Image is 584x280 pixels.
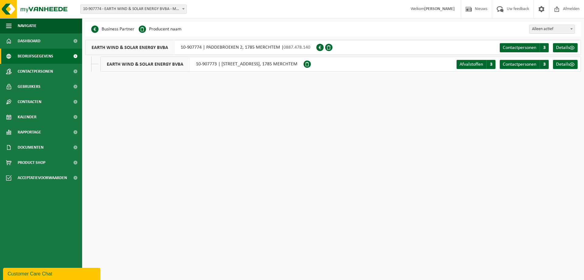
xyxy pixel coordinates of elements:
span: Details [556,62,570,67]
span: Bedrijfsgegevens [18,49,53,64]
iframe: chat widget [3,267,102,280]
a: Details [553,43,578,52]
span: Alleen actief [529,25,575,34]
span: Product Shop [18,155,45,170]
span: EARTH WIND & SOLAR ENERGY BVBA [85,40,175,55]
span: Contactpersonen [18,64,53,79]
li: Producent naam [139,25,182,34]
span: 10-907774 - EARTH WIND & SOLAR ENERGY BVBA - MERCHTEM [80,5,187,14]
span: Afvalstoffen [460,62,483,67]
span: Alleen actief [530,25,575,33]
a: Details [553,60,578,69]
span: Documenten [18,140,43,155]
span: 3 [540,60,549,69]
span: 3 [486,60,495,69]
span: 3 [540,43,549,52]
span: Details [556,45,570,50]
a: Afvalstoffen 3 [457,60,495,69]
div: 10-907773 | [STREET_ADDRESS], 1785 MERCHTEM [100,57,304,72]
strong: [PERSON_NAME] [424,7,455,11]
span: Contactpersonen [503,62,536,67]
span: Contracten [18,94,41,109]
span: Dashboard [18,33,40,49]
span: 10-907774 - EARTH WIND & SOLAR ENERGY BVBA - MERCHTEM [81,5,186,13]
span: 0887.478.140 [283,45,310,50]
span: Kalender [18,109,36,125]
span: Rapportage [18,125,41,140]
span: EARTH WIND & SOLAR ENERGY BVBA [101,57,190,71]
span: Acceptatievoorwaarden [18,170,67,185]
a: Contactpersonen 3 [500,60,549,69]
div: 10-907774 | PADDEBROEKEN 2, 1785 MERCHTEM | [85,40,316,55]
a: Contactpersonen 3 [500,43,549,52]
span: Contactpersonen [503,45,536,50]
span: Gebruikers [18,79,40,94]
span: Navigatie [18,18,36,33]
li: Business Partner [91,25,134,34]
